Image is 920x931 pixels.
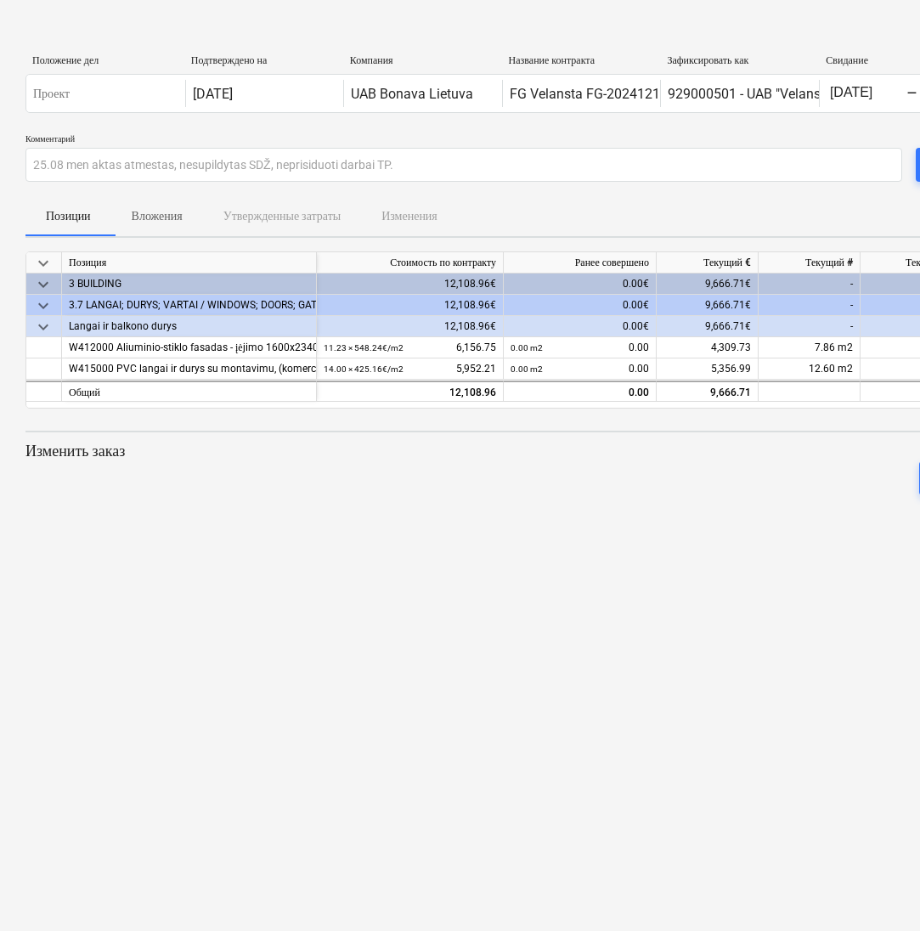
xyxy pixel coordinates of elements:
[351,86,473,102] div: UAB Bonava Lietuva
[657,274,759,295] div: 9,666.71€
[317,295,504,316] div: 12,108.96€
[132,207,183,225] p: Вложения
[69,274,309,295] div: 3 BUILDING
[69,358,309,380] div: W415000 PVC langai ir durys su montavimu, (komercinės patalpos) Uw=0,78
[657,316,759,337] div: 9,666.71€
[657,337,759,358] div: 4,309.73
[350,54,495,67] div: Компания
[46,207,91,225] p: Позиции
[511,382,649,403] div: 0.00
[33,296,54,316] span: keyboard_arrow_down
[759,337,861,358] div: 7.86 m2
[62,252,317,274] div: Позиция
[324,382,496,403] div: 12,108.96
[317,252,504,274] div: Стоимость по контракту
[25,133,902,148] p: Комментарий
[657,295,759,316] div: 9,666.71€
[504,252,657,274] div: Ранее совершено
[324,337,496,358] div: 6,156.75
[667,54,812,67] div: Зафиксировать как
[906,88,917,99] div: -
[657,381,759,402] div: 9,666.71
[33,317,54,337] span: keyboard_arrow_down
[324,364,404,374] small: 14.00 × 425.16€ / m2
[511,358,649,380] div: 0.00
[33,85,70,103] p: Проект
[317,316,504,337] div: 12,108.96€
[324,358,496,380] div: 5,952.21
[62,381,317,402] div: Общий
[317,274,504,295] div: 12,108.96€
[33,253,54,274] span: keyboard_arrow_down
[324,343,404,353] small: 11.23 × 548.24€ / m2
[504,274,657,295] div: 0.00€
[69,337,309,358] div: W412000 Aliuminio-stiklo fasadas - įėjimo 1600x2340 dvivėrės durys (DLm-160.2)
[32,54,178,67] div: Положение дел
[511,337,649,358] div: 0.00
[510,86,710,102] div: FG Velansta FG-20241218-01.pdf
[33,274,54,295] span: keyboard_arrow_down
[827,82,906,105] input: Дата начала
[504,295,657,316] div: 0.00€
[759,252,861,274] div: Текущий #
[759,295,861,316] div: -
[511,343,543,353] small: 0.00 m2
[504,316,657,337] div: 0.00€
[759,274,861,295] div: -
[69,295,309,316] div: 3.7 LANGAI; DURYS; VARTAI / WINDOWS; DOORS; GATES
[509,54,654,67] div: Название контракта
[191,54,336,67] div: Подтверждено на
[668,86,836,102] div: 929000501 - UAB "Velansta"
[759,316,861,337] div: -
[69,316,309,337] div: Langai ir balkono durys
[511,364,543,374] small: 0.00 m2
[657,252,759,274] div: Текущий €
[657,358,759,380] div: 5,356.99
[759,358,861,380] div: 12.60 m2
[193,86,233,102] div: [DATE]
